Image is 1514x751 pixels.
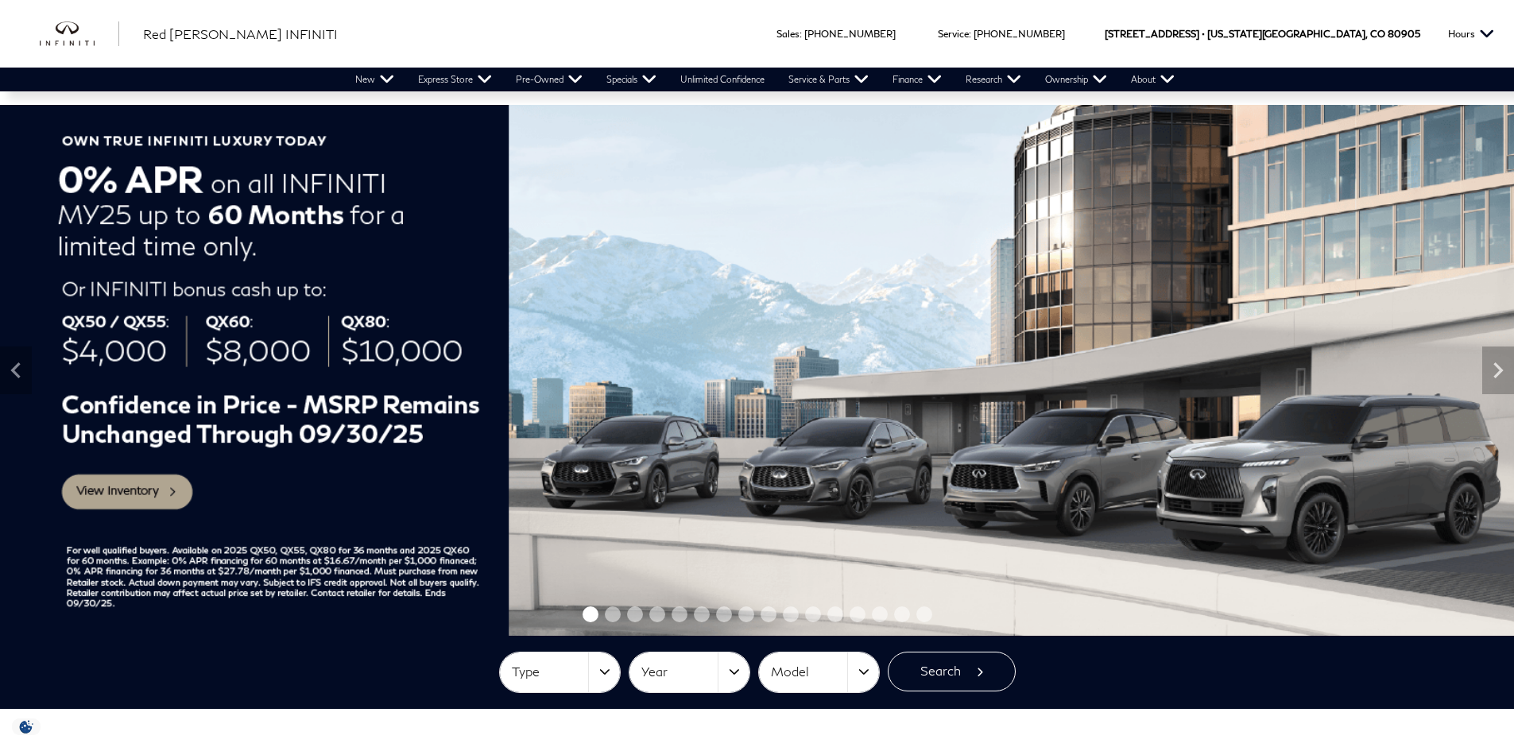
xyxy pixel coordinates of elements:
a: Specials [594,68,668,91]
span: Sales [776,28,800,40]
span: Go to slide 7 [716,606,732,622]
button: Type [500,652,620,692]
span: Go to slide 13 [850,606,865,622]
span: Red [PERSON_NAME] INFINITI [143,26,338,41]
section: Click to Open Cookie Consent Modal [8,718,45,735]
a: [PHONE_NUMBER] [804,28,896,40]
a: About [1119,68,1187,91]
span: Go to slide 1 [583,606,598,622]
span: Type [512,659,588,685]
span: Go to slide 2 [605,606,621,622]
a: Service & Parts [776,68,881,91]
span: Go to slide 8 [738,606,754,622]
nav: Main Navigation [343,68,1187,91]
span: Go to slide 16 [916,606,932,622]
img: INFINITI [40,21,119,47]
span: Service [938,28,969,40]
span: : [800,28,802,40]
a: infiniti [40,21,119,47]
a: Research [954,68,1033,91]
a: Red [PERSON_NAME] INFINITI [143,25,338,44]
img: Opt-Out Icon [8,718,45,735]
span: Go to slide 10 [783,606,799,622]
span: Model [771,659,847,685]
div: Next [1482,346,1514,394]
span: : [969,28,971,40]
span: Go to slide 15 [894,606,910,622]
span: Go to slide 12 [827,606,843,622]
span: Go to slide 5 [672,606,687,622]
span: Go to slide 4 [649,606,665,622]
span: Go to slide 9 [761,606,776,622]
span: Go to slide 14 [872,606,888,622]
a: [PHONE_NUMBER] [974,28,1065,40]
a: [STREET_ADDRESS] • [US_STATE][GEOGRAPHIC_DATA], CO 80905 [1105,28,1420,40]
button: Search [888,652,1016,691]
a: Unlimited Confidence [668,68,776,91]
a: Ownership [1033,68,1119,91]
button: Year [629,652,749,692]
a: Finance [881,68,954,91]
span: Go to slide 3 [627,606,643,622]
a: Express Store [406,68,504,91]
span: Go to slide 11 [805,606,821,622]
a: New [343,68,406,91]
span: Go to slide 6 [694,606,710,622]
button: Model [759,652,879,692]
a: Pre-Owned [504,68,594,91]
span: Year [641,659,718,685]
